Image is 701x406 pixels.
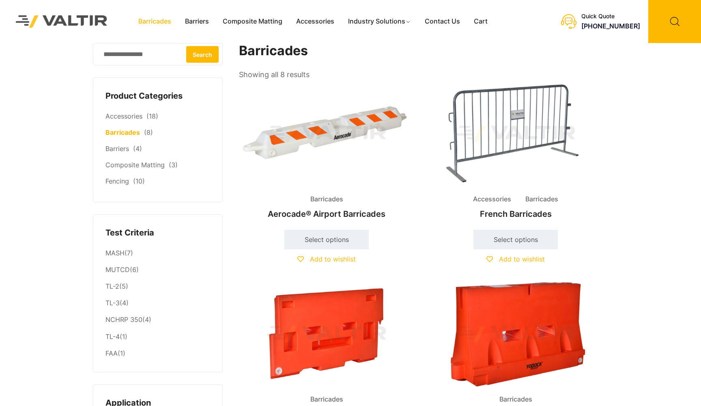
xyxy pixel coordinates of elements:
h2: French Barricades [428,205,603,223]
a: Composite Matting [105,161,165,169]
a: Accessories [289,15,341,28]
a: MUTCD [105,266,130,274]
a: Barricades [105,128,140,136]
span: (3) [169,161,178,169]
a: Industry Solutions [341,15,418,28]
li: (7) [105,245,210,261]
span: Add to wishlist [310,255,356,263]
li: (6) [105,262,210,279]
a: Barriers [178,15,216,28]
a: Accessories [105,112,142,120]
li: (5) [105,279,210,295]
li: (4) [105,295,210,312]
span: (4) [133,145,142,153]
img: Valtir Rentals [6,6,117,37]
div: Quick Quote [581,13,640,20]
a: Cart [467,15,495,28]
span: Barricades [304,193,349,205]
span: Barricades [519,193,564,205]
button: Search [186,46,219,63]
span: Barricades [493,393,538,406]
li: (4) [105,312,210,328]
h2: Aerocade® Airport Barricades [239,205,414,223]
a: Add to wishlist [486,255,545,263]
a: TL-2 [105,282,119,290]
a: Composite Matting [216,15,289,28]
h4: Test Criteria [105,227,210,239]
span: (8) [144,128,153,136]
a: TL-3 [105,299,120,307]
span: Accessories [467,193,517,205]
li: (1) [105,328,210,345]
p: Showing all 8 results [239,68,310,82]
span: Add to wishlist [499,255,545,263]
a: TL-4 [105,333,120,341]
span: Barricades [304,393,349,406]
span: (10) [133,177,145,185]
h4: Product Categories [105,90,210,102]
a: Contact Us [418,15,467,28]
a: Select options for “French Barricades” [473,230,558,249]
a: Select options for “Aerocade® Airport Barricades” [284,230,369,249]
a: MASH [105,249,125,257]
a: [PHONE_NUMBER] [581,22,640,30]
a: NCHRP 350 [105,315,142,324]
a: FAA [105,349,118,357]
a: Accessories BarricadesFrench Barricades [428,81,603,223]
span: (18) [146,112,158,120]
li: (1) [105,345,210,360]
a: Fencing [105,177,129,185]
a: Barriers [105,145,129,153]
a: Add to wishlist [297,255,356,263]
a: Barricades [131,15,178,28]
h1: Barricades [239,43,604,59]
a: BarricadesAerocade® Airport Barricades [239,81,414,223]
